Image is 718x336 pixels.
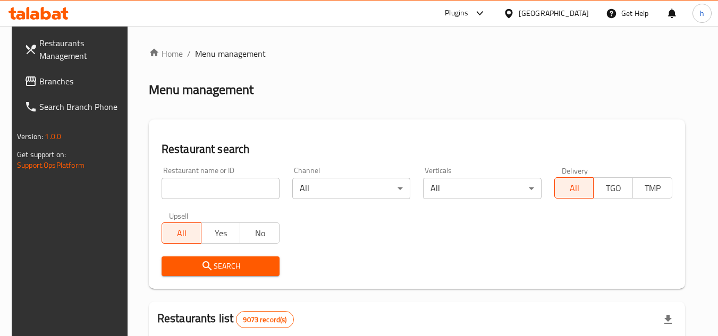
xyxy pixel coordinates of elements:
h2: Restaurant search [162,141,672,157]
div: Total records count [236,311,293,328]
li: / [187,47,191,60]
a: Search Branch Phone [16,94,132,119]
button: No [240,222,280,244]
button: Yes [201,222,241,244]
span: Get support on: [17,148,66,161]
h2: Restaurants list [157,311,294,328]
span: Restaurants Management [39,37,123,62]
div: Export file [655,307,681,332]
span: TMP [637,180,668,196]
span: 1.0.0 [45,130,61,143]
span: TGO [598,180,629,196]
span: Menu management [195,47,266,60]
button: Search [162,256,280,276]
input: Search for restaurant name or ID.. [162,178,280,199]
div: Plugins [445,7,468,20]
button: TMP [632,177,672,199]
span: Yes [206,226,236,241]
a: Home [149,47,183,60]
span: 9073 record(s) [236,315,293,325]
a: Support.OpsPlatform [17,158,85,172]
span: Branches [39,75,123,88]
span: No [244,226,275,241]
span: All [559,180,590,196]
span: All [166,226,197,241]
button: All [554,177,594,199]
span: h [700,7,704,19]
button: TGO [593,177,633,199]
nav: breadcrumb [149,47,685,60]
div: All [423,178,541,199]
div: [GEOGRAPHIC_DATA] [519,7,589,19]
span: Version: [17,130,43,143]
h2: Menu management [149,81,254,98]
button: All [162,222,201,244]
label: Upsell [169,212,189,219]
div: All [292,178,410,199]
label: Delivery [562,167,588,174]
a: Restaurants Management [16,30,132,68]
span: Search [170,260,271,273]
span: Search Branch Phone [39,100,123,113]
a: Branches [16,68,132,94]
